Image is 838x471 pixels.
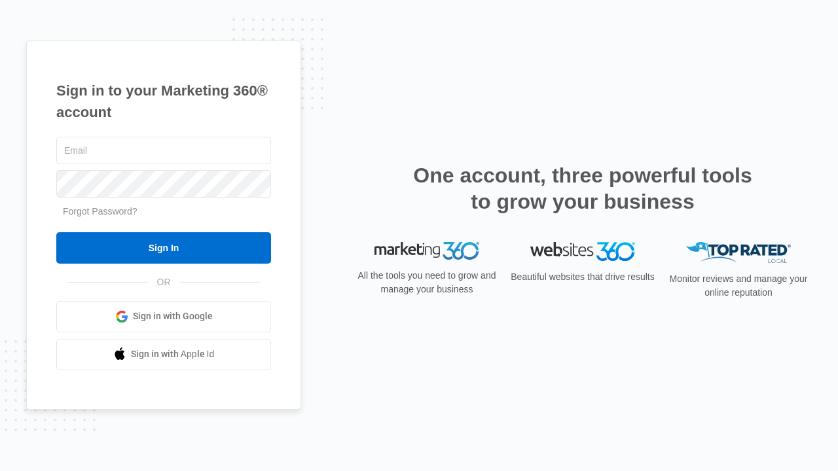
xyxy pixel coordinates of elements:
[63,206,137,217] a: Forgot Password?
[665,272,812,300] p: Monitor reviews and manage your online reputation
[133,309,213,323] span: Sign in with Google
[509,270,656,284] p: Beautiful websites that drive results
[56,232,271,264] input: Sign In
[686,242,791,264] img: Top Rated Local
[131,347,215,361] span: Sign in with Apple Id
[56,339,271,370] a: Sign in with Apple Id
[530,242,635,261] img: Websites 360
[148,275,180,289] span: OR
[409,162,756,215] h2: One account, three powerful tools to grow your business
[56,80,271,123] h1: Sign in to your Marketing 360® account
[374,242,479,260] img: Marketing 360
[56,301,271,332] a: Sign in with Google
[56,137,271,164] input: Email
[354,269,500,296] p: All the tools you need to grow and manage your business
